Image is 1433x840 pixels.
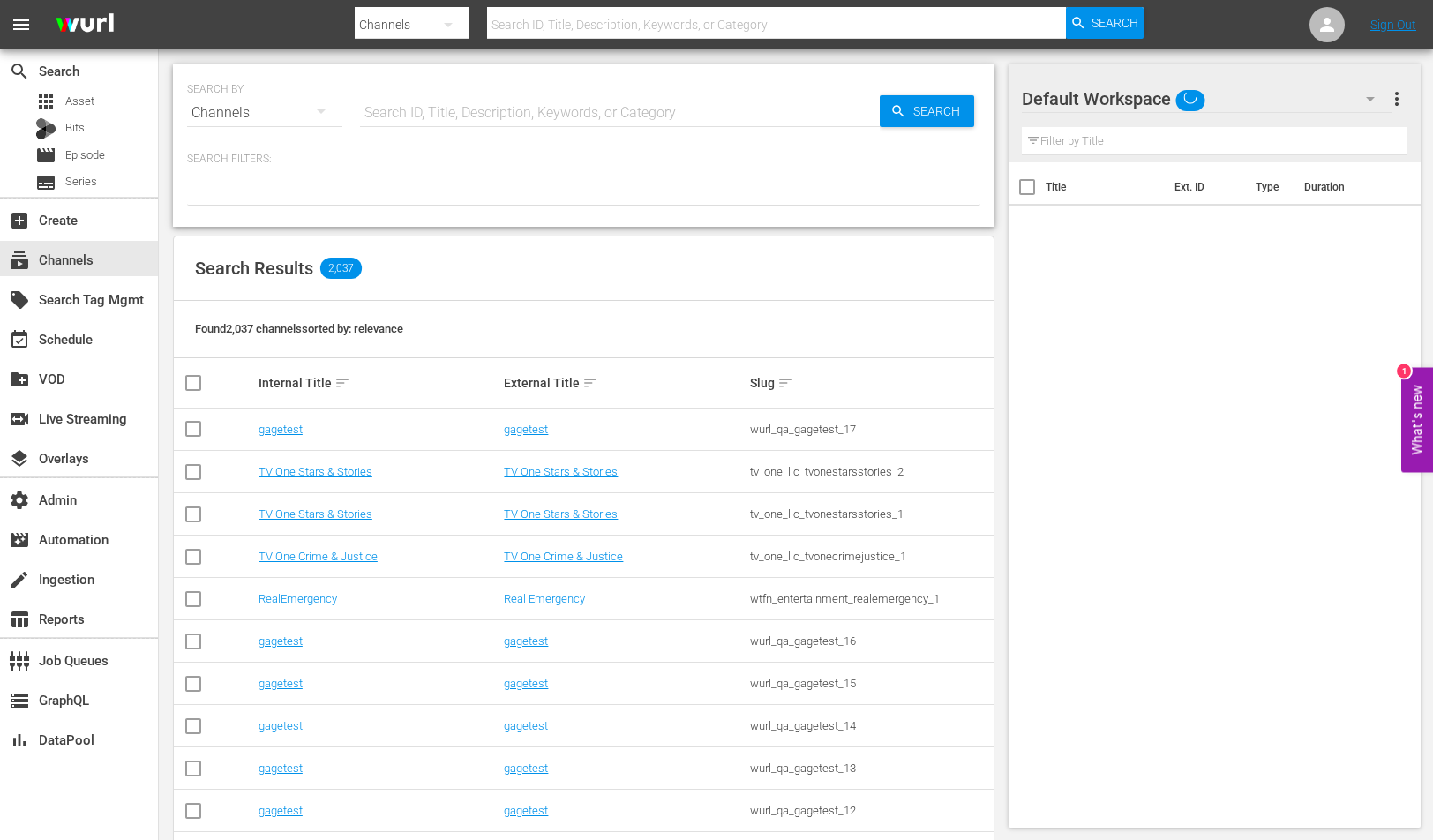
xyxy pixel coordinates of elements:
[504,677,548,690] a: gagetest
[259,550,378,563] a: TV One Crime & Justice
[187,88,342,138] div: Channels
[9,210,30,231] span: Create
[1066,7,1144,39] button: Search
[259,677,303,690] a: gagetest
[35,172,56,193] span: Series
[750,634,991,648] div: wurl_qa_gagetest_16
[504,719,548,732] a: gagetest
[187,152,980,167] p: Search Filters:
[504,592,585,605] a: Real Emergency
[259,372,499,394] div: Internal Title
[750,465,991,478] div: tv_one_llc_tvonestarsstories_2
[1386,78,1407,120] button: more_vert
[259,804,303,817] a: gagetest
[259,592,337,605] a: RealEmergency
[1370,18,1416,32] a: Sign Out
[11,14,32,35] span: menu
[9,61,30,82] span: Search
[9,650,30,671] span: Job Queues
[9,609,30,630] span: Reports
[9,448,30,469] span: Overlays
[35,91,56,112] span: Asset
[504,372,745,394] div: External Title
[1401,368,1433,473] button: Open Feedback Widget
[1022,74,1392,124] div: Default Workspace
[9,250,30,271] span: Channels
[65,146,105,164] span: Episode
[9,409,30,430] span: Live Streaming
[582,375,598,391] span: sort
[320,258,362,279] span: 2,037
[750,804,991,817] div: wurl_qa_gagetest_12
[9,569,30,590] span: Ingestion
[504,634,548,648] a: gagetest
[259,634,303,648] a: gagetest
[750,372,991,394] div: Slug
[777,375,793,391] span: sort
[9,529,30,551] span: Automation
[504,507,618,521] a: TV One Stars & Stories
[504,465,618,478] a: TV One Stars & Stories
[259,423,303,436] a: gagetest
[65,93,94,110] span: Asset
[1164,162,1246,212] th: Ext. ID
[504,550,623,563] a: TV One Crime & Justice
[65,173,97,191] span: Series
[1092,7,1138,39] span: Search
[9,289,30,311] span: Search Tag Mgmt
[504,761,548,775] a: gagetest
[9,369,30,390] span: VOD
[504,423,548,436] a: gagetest
[334,375,350,391] span: sort
[1397,364,1411,379] div: 1
[504,804,548,817] a: gagetest
[195,322,403,335] span: Found 2,037 channels sorted by: relevance
[9,329,30,350] span: Schedule
[259,507,372,521] a: TV One Stars & Stories
[750,677,991,690] div: wurl_qa_gagetest_15
[750,550,991,563] div: tv_one_llc_tvonecrimejustice_1
[1294,162,1399,212] th: Duration
[1245,162,1294,212] th: Type
[1046,162,1164,212] th: Title
[9,490,30,511] span: Admin
[42,4,127,46] img: ans4CAIJ8jUAAAAAAAAAAAAAAAAAAAAAAAAgQb4GAAAAAAAAAAAAAAAAAAAAAAAAJMjXAAAAAAAAAAAAAAAAAAAAAAAAgAT5G...
[750,719,991,732] div: wurl_qa_gagetest_14
[259,719,303,732] a: gagetest
[750,761,991,775] div: wurl_qa_gagetest_13
[1386,88,1407,109] span: more_vert
[259,761,303,775] a: gagetest
[880,95,974,127] button: Search
[750,507,991,521] div: tv_one_llc_tvonestarsstories_1
[259,465,372,478] a: TV One Stars & Stories
[9,730,30,751] span: DataPool
[750,423,991,436] div: wurl_qa_gagetest_17
[35,145,56,166] span: Episode
[906,95,974,127] span: Search
[9,690,30,711] span: GraphQL
[195,258,313,279] span: Search Results
[35,118,56,139] div: Bits
[750,592,991,605] div: wtfn_entertainment_realemergency_1
[65,119,85,137] span: Bits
